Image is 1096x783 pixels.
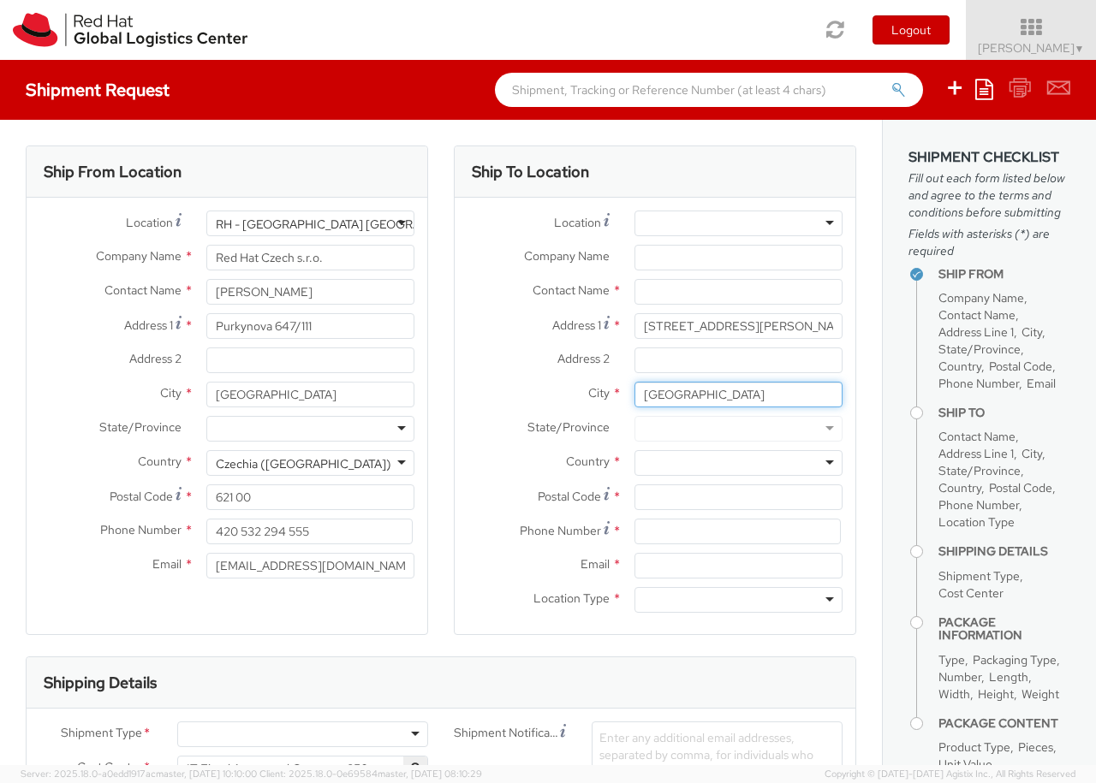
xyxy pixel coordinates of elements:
span: Address Line 1 [938,324,1014,340]
span: Shipment Notification [454,724,560,742]
span: Address 1 [124,317,173,333]
span: Contact Name [533,282,610,298]
span: Country [566,454,610,469]
h3: Shipping Details [44,674,157,691]
span: Type [938,652,965,667]
h4: Shipping Details [938,545,1070,558]
img: rh-logistics-00dfa346123c4ec078e1.svg [13,13,247,47]
span: master, [DATE] 10:10:00 [156,768,257,780]
span: IT Fixed Assets and Contracts 850 [187,761,419,776]
span: State/Province [938,463,1021,478]
span: Country [938,359,981,374]
h4: Package Content [938,717,1070,730]
span: Postal Code [538,489,601,504]
span: City [1022,324,1042,340]
span: Address 2 [129,351,182,366]
span: master, [DATE] 08:10:29 [378,768,482,780]
span: Fields with asterisks (*) are required [908,225,1070,259]
span: Width [938,686,970,702]
span: Location Type [533,590,610,606]
span: City [160,385,182,400]
span: State/Province [938,341,1021,357]
span: Location [126,215,173,230]
span: Phone Number [520,523,601,538]
span: Unit Value [938,756,992,772]
span: Location [554,215,601,230]
span: State/Province [99,419,182,435]
span: Shipment Type [61,724,142,744]
h3: Ship To Location [472,163,589,181]
h4: Ship From [938,268,1070,281]
span: Copyright © [DATE]-[DATE] Agistix Inc., All Rights Reserved [825,768,1075,781]
button: Logout [873,15,950,44]
h3: Shipment Checklist [908,150,1070,165]
span: Company Name [524,248,610,264]
h4: Package Information [938,616,1070,643]
span: Cost Center [77,758,142,778]
span: Address Line 1 [938,446,1014,461]
span: State/Province [527,419,610,435]
span: Height [978,686,1014,702]
span: Contact Name [104,282,182,298]
h4: Ship To [938,406,1070,419]
span: Address 2 [557,351,610,366]
span: City [588,385,610,400]
span: Pieces [1018,739,1053,755]
span: Location Type [938,514,1015,530]
span: Country [938,480,981,495]
span: Email [581,556,610,572]
span: Product Type [938,739,1010,755]
span: Length [989,669,1028,685]
span: City [1022,446,1042,461]
h3: Ship From Location [44,163,182,181]
span: Contact Name [938,429,1016,444]
input: Shipment, Tracking or Reference Number (at least 4 chars) [495,73,923,107]
span: Weight [1022,686,1059,702]
span: Server: 2025.18.0-a0edd1917ac [21,768,257,780]
div: RH - [GEOGRAPHIC_DATA] [GEOGRAPHIC_DATA] - B [216,216,504,233]
span: Email [1027,376,1056,391]
span: Contact Name [938,307,1016,323]
span: Company Name [96,248,182,264]
span: Company Name [938,290,1024,305]
span: Phone Number [938,376,1019,391]
span: ▼ [1075,42,1085,56]
span: Number [938,669,981,685]
span: Phone Number [938,497,1019,513]
span: Postal Code [989,480,1052,495]
h4: Shipment Request [26,80,170,99]
div: Czechia ([GEOGRAPHIC_DATA]) [216,455,391,472]
span: IT Fixed Assets and Contracts 850 [177,756,428,781]
span: Fill out each form listed below and agree to the terms and conditions before submitting [908,169,1070,221]
span: [PERSON_NAME] [978,40,1085,56]
span: Postal Code [989,359,1052,374]
span: Client: 2025.18.0-0e69584 [259,768,482,780]
span: Phone Number [100,522,182,537]
span: Shipment Type [938,568,1020,584]
span: Email [152,556,182,572]
span: Postal Code [110,489,173,504]
span: Country [138,454,182,469]
span: Packaging Type [973,652,1057,667]
span: Address 1 [552,317,601,333]
span: Cost Center [938,585,1004,601]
